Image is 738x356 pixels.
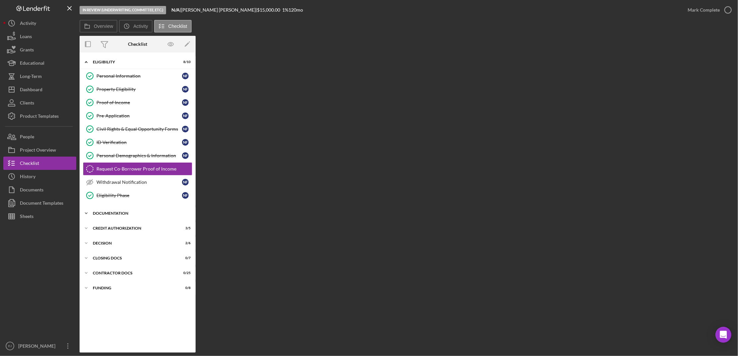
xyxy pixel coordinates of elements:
[3,170,76,183] button: History
[20,210,33,225] div: Sheets
[182,73,189,79] div: N F
[179,241,191,245] div: 2 / 6
[128,41,147,47] div: Checklist
[94,24,113,29] label: Overview
[8,344,12,348] text: EJ
[96,73,182,79] div: Personal Information
[3,210,76,223] button: Sheets
[154,20,192,33] button: Checklist
[181,7,257,13] div: [PERSON_NAME] [PERSON_NAME] |
[3,70,76,83] button: Long-Term
[20,96,34,111] div: Clients
[171,7,180,13] b: N/A
[20,17,36,32] div: Activity
[3,17,76,30] button: Activity
[3,196,76,210] button: Document Templates
[96,140,182,145] div: ID Verification
[179,256,191,260] div: 0 / 7
[96,100,182,105] div: Proof of Income
[83,136,192,149] a: ID VerificationNF
[83,176,192,189] a: Withdrawal NotificationNF
[133,24,148,29] label: Activity
[80,6,166,14] div: In Review (Underwriting, Committee, Etc.)
[83,162,192,176] a: Request Co-Borrower Proof of Income
[80,20,117,33] button: Overview
[83,96,192,109] a: Proof of IncomeNF
[20,130,34,145] div: People
[119,20,152,33] button: Activity
[83,149,192,162] a: Personal Demographics & InformationNF
[96,193,182,198] div: Eligibility Phase
[20,196,63,211] div: Document Templates
[83,69,192,83] a: Personal InformationNF
[179,286,191,290] div: 0 / 8
[3,157,76,170] button: Checklist
[83,109,192,122] a: Pre-ApplicationNF
[179,271,191,275] div: 0 / 25
[168,24,187,29] label: Checklist
[96,113,182,118] div: Pre-Application
[3,96,76,109] button: Clients
[20,170,35,185] div: History
[182,192,189,199] div: N F
[182,152,189,159] div: N F
[20,143,56,158] div: Project Overview
[179,60,191,64] div: 8 / 10
[96,87,182,92] div: Property Eligibility
[93,226,174,230] div: CREDIT AUTHORIZATION
[3,83,76,96] button: Dashboard
[3,56,76,70] button: Educational
[96,179,182,185] div: Withdrawal Notification
[182,139,189,146] div: N F
[93,241,174,245] div: Decision
[257,7,282,13] div: $15,000.00
[96,126,182,132] div: Civil Rights & Equal Opportunity Forms
[3,30,76,43] button: Loans
[20,157,39,172] div: Checklist
[20,183,43,198] div: Documents
[3,183,76,196] button: Documents
[17,339,60,354] div: [PERSON_NAME]
[93,286,174,290] div: Funding
[20,109,59,124] div: Product Templates
[20,83,42,98] div: Dashboard
[182,126,189,132] div: N F
[83,83,192,96] a: Property EligibilityNF
[681,3,735,17] button: Mark Complete
[20,70,42,85] div: Long-Term
[3,339,76,353] button: EJ[PERSON_NAME]
[3,109,76,123] button: Product Templates
[93,211,187,215] div: Documentation
[83,189,192,202] a: Eligibility PhaseNF
[83,122,192,136] a: Civil Rights & Equal Opportunity FormsNF
[3,43,76,56] button: Grants
[688,3,720,17] div: Mark Complete
[20,43,34,58] div: Grants
[96,153,182,158] div: Personal Demographics & Information
[93,256,174,260] div: CLOSING DOCS
[3,143,76,157] button: Project Overview
[182,86,189,93] div: N F
[20,56,44,71] div: Educational
[282,7,288,13] div: 1 %
[179,226,191,230] div: 3 / 5
[171,7,181,13] div: |
[93,271,174,275] div: Contractor Docs
[715,327,731,343] div: Open Intercom Messenger
[3,130,76,143] button: People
